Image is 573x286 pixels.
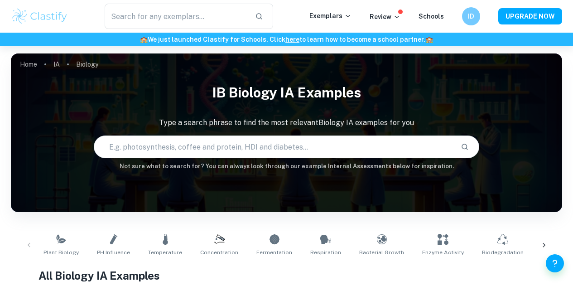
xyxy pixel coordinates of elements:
[11,117,562,128] p: Type a search phrase to find the most relevant Biology IA examples for you
[140,36,148,43] span: 🏫
[76,59,98,69] p: Biology
[422,248,464,257] span: Enzyme Activity
[11,7,68,25] img: Clastify logo
[11,162,562,171] h6: Not sure what to search for? You can always look through our example Internal Assessments below f...
[370,12,400,22] p: Review
[2,34,571,44] h6: We just launched Clastify for Schools. Click to learn how to become a school partner.
[200,248,238,257] span: Concentration
[285,36,299,43] a: here
[43,248,79,257] span: Plant Biology
[11,79,562,107] h1: IB Biology IA examples
[546,254,564,272] button: Help and Feedback
[94,134,454,160] input: E.g. photosynthesis, coffee and protein, HDI and diabetes...
[419,13,444,20] a: Schools
[20,58,37,71] a: Home
[466,11,477,21] h6: ID
[359,248,404,257] span: Bacterial Growth
[53,58,60,71] a: IA
[39,267,534,284] h1: All Biology IA Examples
[462,7,480,25] button: ID
[105,4,248,29] input: Search for any exemplars...
[482,248,524,257] span: Biodegradation
[310,248,341,257] span: Respiration
[97,248,130,257] span: pH Influence
[457,139,472,155] button: Search
[425,36,433,43] span: 🏫
[148,248,182,257] span: Temperature
[309,11,352,21] p: Exemplars
[256,248,292,257] span: Fermentation
[498,8,562,24] button: UPGRADE NOW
